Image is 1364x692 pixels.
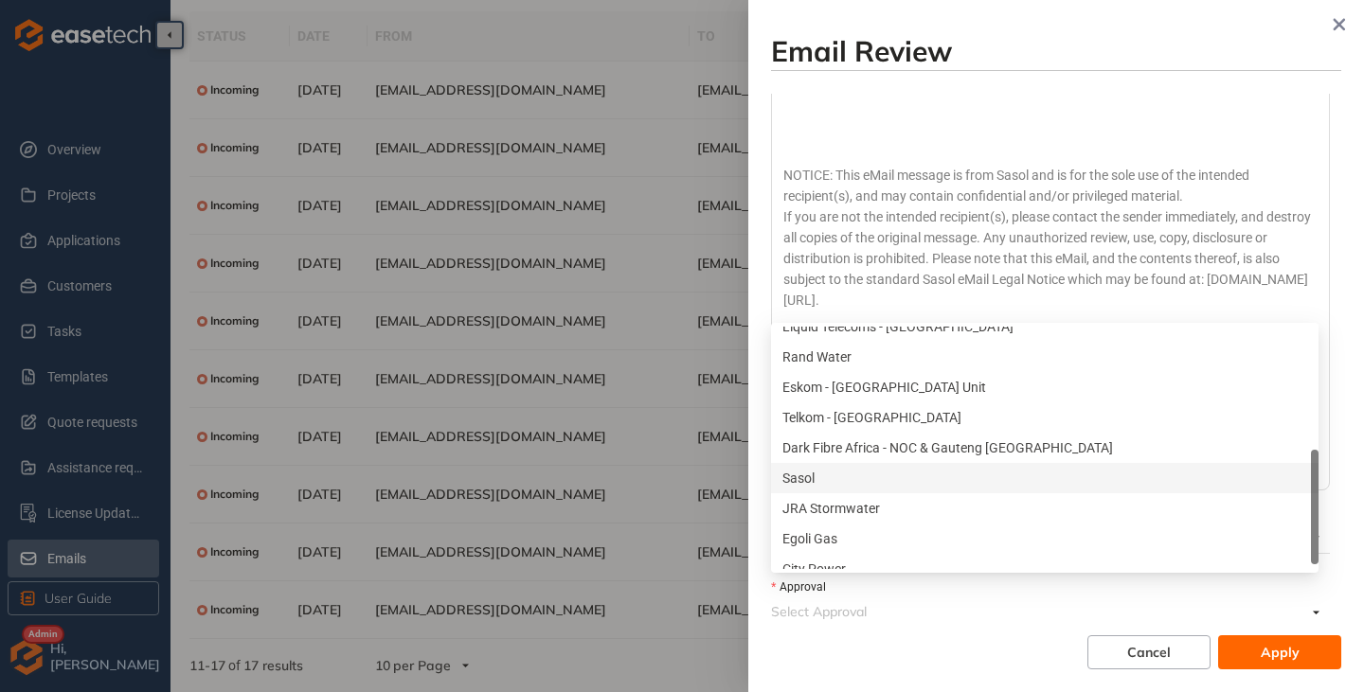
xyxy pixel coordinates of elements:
[771,578,826,596] label: Approval
[782,437,1307,458] div: Dark Fibre Africa - NOC & Gauteng [GEOGRAPHIC_DATA]
[782,498,1307,519] div: JRA Stormwater
[782,559,1307,579] div: City Power
[771,554,1319,584] div: City Power
[771,372,1319,402] div: Eskom - Johannesburg Unit
[782,468,1307,488] div: Sasol
[771,402,1319,433] div: Telkom - Northern Region
[771,433,1319,463] div: Dark Fibre Africa - NOC & Gauteng South Region
[782,316,1307,337] div: Liquid Telecoms - [GEOGRAPHIC_DATA]
[771,342,1319,372] div: Rand Water
[782,528,1307,549] div: Egoli Gas
[771,311,1319,342] div: Liquid Telecoms - Northern Region
[1087,635,1211,669] button: Cancel
[1218,635,1341,669] button: Apply
[1127,642,1171,663] span: Cancel
[1261,642,1300,663] span: Apply
[771,493,1319,523] div: JRA Stormwater
[771,597,1306,626] input: Approval
[771,34,1341,68] h3: Email Review
[771,463,1319,493] div: Sasol
[783,168,1249,204] span: NOTICE: This eMail message is from Sasol and is for the sole use of the intended recipient(s), an...
[771,523,1319,554] div: Egoli Gas
[782,346,1307,367] div: Rand Water
[782,377,1307,398] div: Eskom - [GEOGRAPHIC_DATA] Unit
[783,209,1311,308] span: If you are not the intended recipient(s), please contact the sender immediately, and destroy all ...
[782,407,1307,428] div: Telkom - [GEOGRAPHIC_DATA]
